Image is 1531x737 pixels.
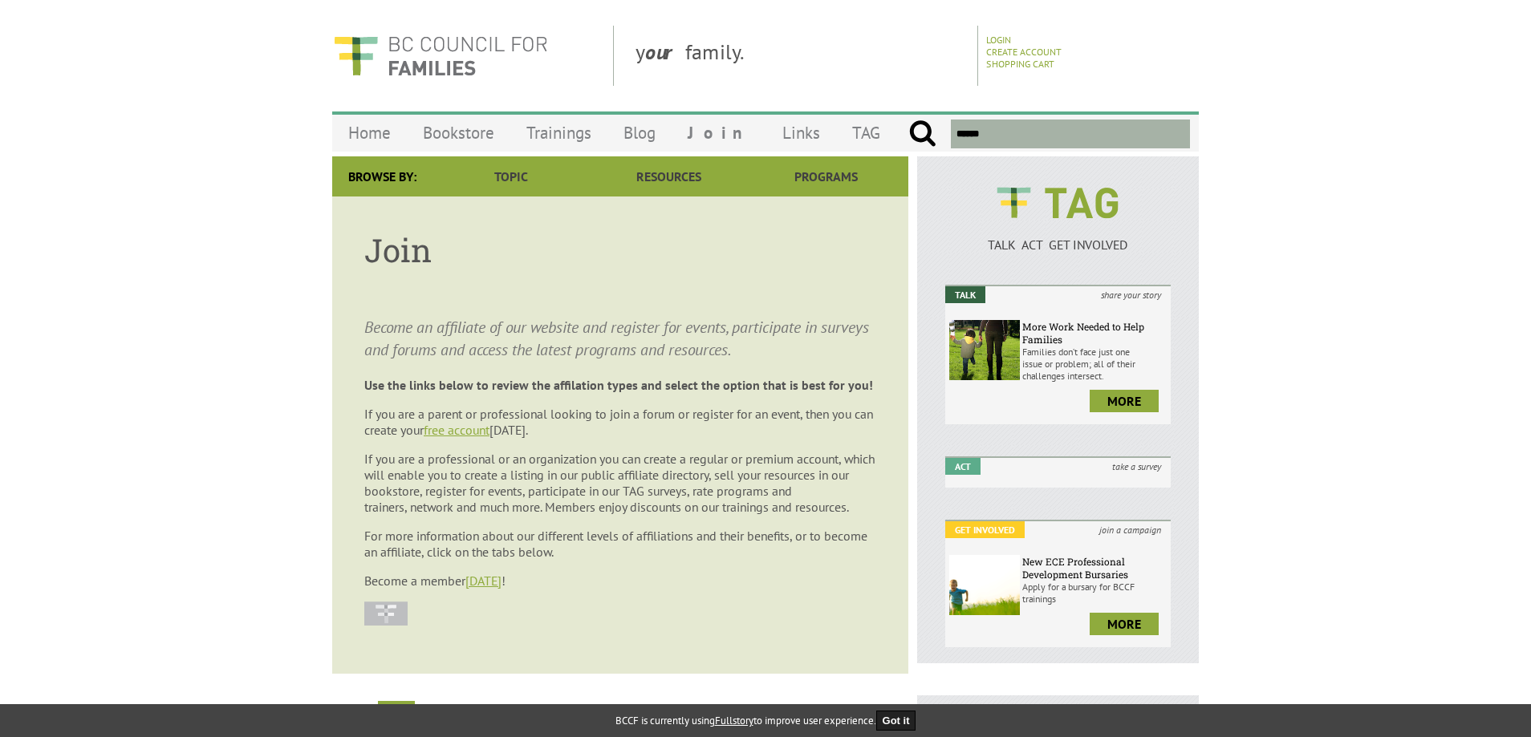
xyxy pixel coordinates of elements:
[364,316,876,361] p: Become an affiliate of our website and register for events, participate in surveys and forums and...
[945,521,1025,538] em: Get Involved
[332,114,407,152] a: Home
[407,114,510,152] a: Bookstore
[364,573,876,589] p: Become a member !
[465,573,502,589] a: [DATE]
[672,114,766,152] a: Join
[876,711,916,731] button: Got it
[607,114,672,152] a: Blog
[748,156,905,196] a: Programs
[1022,320,1167,346] h6: More Work Needed to Help Families
[378,701,415,727] h2: Join
[623,26,978,86] div: y family.
[432,156,590,196] a: Topic
[332,26,549,86] img: BC Council for FAMILIES
[424,422,489,438] a: free account
[1022,555,1167,581] h6: New ECE Professional Development Bursaries
[766,114,836,152] a: Links
[1022,581,1167,605] p: Apply for a bursary for BCCF trainings
[1091,286,1171,303] i: share your story
[364,229,876,271] h1: Join
[645,38,685,65] strong: our
[364,528,876,560] p: For more information about our different levels of affiliations and their benefits, or to become ...
[364,406,876,438] p: If you are a parent or professional looking to join a forum or register for an event, then you ca...
[945,237,1171,253] p: TALK ACT GET INVOLVED
[1103,458,1171,475] i: take a survey
[1090,521,1171,538] i: join a campaign
[945,286,985,303] em: Talk
[986,58,1054,70] a: Shopping Cart
[364,451,875,515] span: If you are a professional or an organization you can create a regular or premium account, which w...
[590,156,747,196] a: Resources
[986,34,1011,46] a: Login
[836,114,896,152] a: TAG
[985,172,1130,233] img: BCCF's TAG Logo
[364,377,873,393] strong: Use the links below to review the affilation types and select the option that is best for you!
[510,114,607,152] a: Trainings
[332,156,432,196] div: Browse By:
[945,221,1171,253] a: TALK ACT GET INVOLVED
[1090,390,1159,412] a: more
[945,458,981,475] em: Act
[1022,346,1167,382] p: Families don’t face just one issue or problem; all of their challenges intersect.
[908,119,936,148] input: Submit
[986,46,1062,58] a: Create Account
[1090,613,1159,635] a: more
[715,714,753,727] a: Fullstory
